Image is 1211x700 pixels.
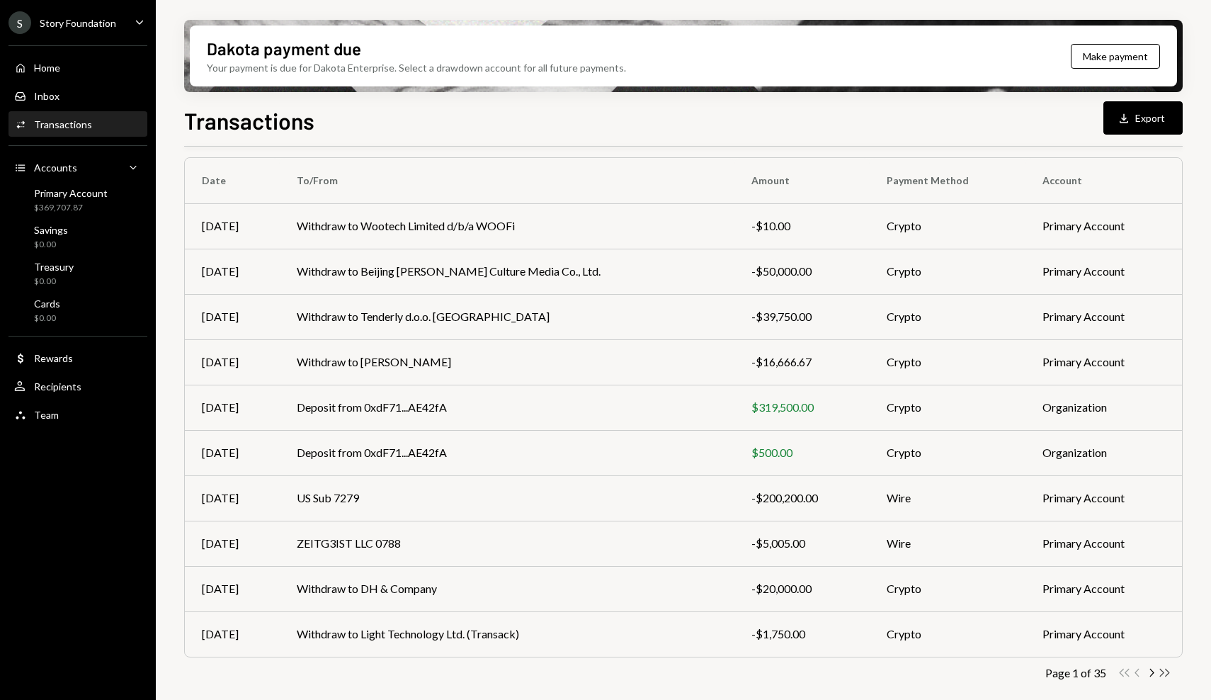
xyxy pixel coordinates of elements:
div: $0.00 [34,312,60,324]
div: Team [34,409,59,421]
div: $500.00 [751,444,853,461]
div: -$200,200.00 [751,490,853,507]
td: Crypto [870,249,1026,294]
div: [DATE] [202,535,263,552]
div: $369,707.87 [34,202,108,214]
div: Rewards [34,352,73,364]
button: Export [1103,101,1183,135]
div: -$5,005.00 [751,535,853,552]
td: Deposit from 0xdF71...AE42fA [280,430,734,475]
div: [DATE] [202,444,263,461]
div: Savings [34,224,68,236]
div: [DATE] [202,580,263,597]
div: -$16,666.67 [751,354,853,371]
a: Savings$0.00 [8,220,147,254]
td: US Sub 7279 [280,475,734,521]
td: Primary Account [1025,339,1182,385]
th: Amount [734,158,870,203]
div: S [8,11,31,34]
button: Make payment [1071,44,1160,69]
div: -$50,000.00 [751,263,853,280]
a: Team [8,402,147,427]
td: ZEITG3IST LLC 0788 [280,521,734,566]
div: Dakota payment due [207,37,361,60]
td: Primary Account [1025,611,1182,657]
a: Accounts [8,154,147,180]
a: Treasury$0.00 [8,256,147,290]
td: Deposit from 0xdF71...AE42fA [280,385,734,430]
div: [DATE] [202,490,263,507]
div: -$20,000.00 [751,580,853,597]
div: [DATE] [202,218,263,235]
td: Organization [1025,385,1182,430]
th: Date [185,158,280,203]
a: Home [8,55,147,80]
div: Transactions [34,118,92,130]
th: Account [1025,158,1182,203]
a: Transactions [8,111,147,137]
td: Wire [870,521,1026,566]
div: Inbox [34,90,59,102]
td: Crypto [870,294,1026,339]
td: Withdraw to Wootech Limited d/b/a WOOFi [280,203,734,249]
div: [DATE] [202,354,263,371]
div: Page 1 of 35 [1045,666,1106,679]
div: -$39,750.00 [751,308,853,325]
div: [DATE] [202,399,263,416]
td: Crypto [870,611,1026,657]
a: Primary Account$369,707.87 [8,183,147,217]
a: Recipients [8,373,147,399]
div: Recipients [34,380,81,393]
td: Organization [1025,430,1182,475]
div: Accounts [34,162,77,174]
div: Home [34,62,60,74]
td: Crypto [870,339,1026,385]
a: Inbox [8,83,147,108]
td: Primary Account [1025,249,1182,294]
td: Withdraw to Beijing [PERSON_NAME] Culture Media Co., Ltd. [280,249,734,294]
td: Primary Account [1025,203,1182,249]
div: -$1,750.00 [751,626,853,643]
h1: Transactions [184,106,314,135]
td: Crypto [870,385,1026,430]
td: Primary Account [1025,294,1182,339]
div: [DATE] [202,626,263,643]
td: Primary Account [1025,566,1182,611]
td: Crypto [870,566,1026,611]
div: [DATE] [202,263,263,280]
div: Primary Account [34,187,108,199]
td: Crypto [870,203,1026,249]
div: Cards [34,298,60,310]
div: Treasury [34,261,74,273]
div: Story Foundation [40,17,116,29]
a: Cards$0.00 [8,293,147,327]
th: Payment Method [870,158,1026,203]
div: -$10.00 [751,218,853,235]
th: To/From [280,158,734,203]
div: $0.00 [34,239,68,251]
div: $0.00 [34,276,74,288]
td: Crypto [870,430,1026,475]
div: Your payment is due for Dakota Enterprise. Select a drawdown account for all future payments. [207,60,626,75]
td: Wire [870,475,1026,521]
td: Withdraw to [PERSON_NAME] [280,339,734,385]
a: Rewards [8,345,147,371]
td: Withdraw to Light Technology Ltd. (Transack) [280,611,734,657]
td: Primary Account [1025,521,1182,566]
div: [DATE] [202,308,263,325]
div: $319,500.00 [751,399,853,416]
td: Withdraw to Tenderly d.o.o. [GEOGRAPHIC_DATA] [280,294,734,339]
td: Primary Account [1025,475,1182,521]
td: Withdraw to DH & Company [280,566,734,611]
